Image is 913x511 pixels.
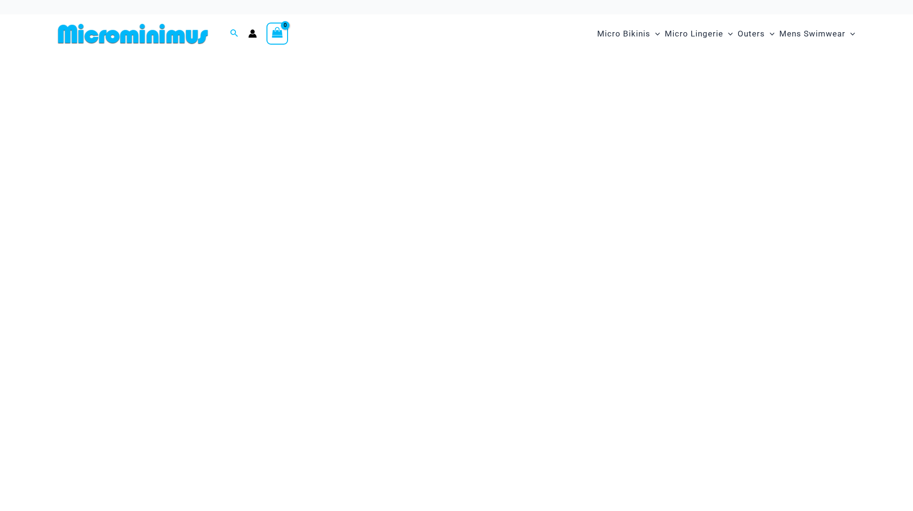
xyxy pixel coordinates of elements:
[248,29,257,38] a: Account icon link
[765,22,774,46] span: Menu Toggle
[735,19,777,48] a: OutersMenu ToggleMenu Toggle
[595,19,662,48] a: Micro BikinisMenu ToggleMenu Toggle
[779,22,845,46] span: Mens Swimwear
[650,22,660,46] span: Menu Toggle
[54,23,212,45] img: MM SHOP LOGO FLAT
[723,22,733,46] span: Menu Toggle
[738,22,765,46] span: Outers
[845,22,855,46] span: Menu Toggle
[597,22,650,46] span: Micro Bikinis
[665,22,723,46] span: Micro Lingerie
[662,19,735,48] a: Micro LingerieMenu ToggleMenu Toggle
[593,18,859,50] nav: Site Navigation
[266,23,289,45] a: View Shopping Cart, empty
[777,19,857,48] a: Mens SwimwearMenu ToggleMenu Toggle
[230,28,239,40] a: Search icon link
